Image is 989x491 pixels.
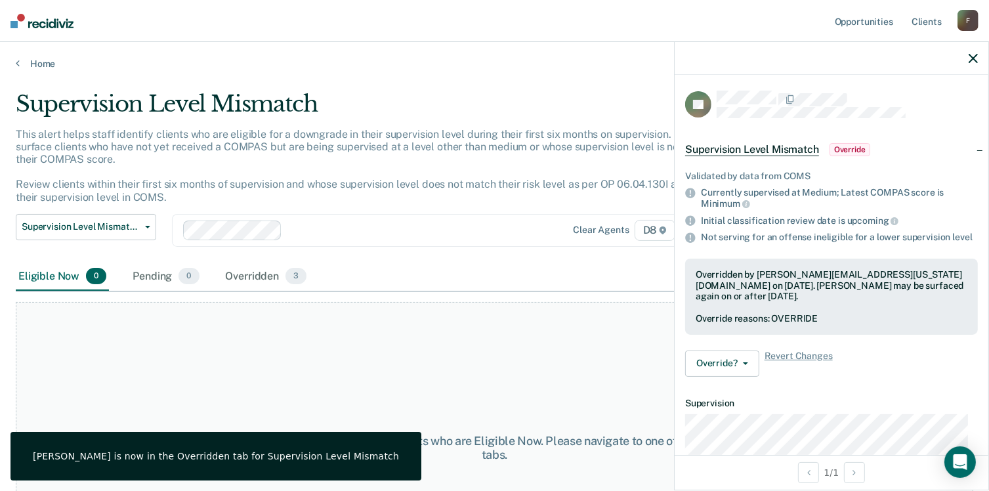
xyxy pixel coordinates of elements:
div: Not serving for an offense ineligible for a lower supervision [701,232,978,243]
span: 3 [285,268,306,285]
div: Currently supervised at Medium; Latest COMPAS score is [701,187,978,209]
button: Next Opportunity [844,462,865,483]
button: Override? [685,351,759,377]
div: Initial classification review date is [701,215,978,226]
button: Previous Opportunity [798,462,819,483]
div: Clear agents [573,224,629,236]
div: 1 / 1 [675,455,988,490]
span: upcoming [847,215,899,226]
span: Minimum [701,198,750,209]
p: This alert helps staff identify clients who are eligible for a downgrade in their supervision lev... [16,128,746,203]
span: Supervision Level Mismatch [22,221,140,232]
div: Overridden by [PERSON_NAME][EMAIL_ADDRESS][US_STATE][DOMAIN_NAME] on [DATE]. [PERSON_NAME] may be... [696,269,967,302]
span: level [952,232,972,242]
span: D8 [635,220,676,241]
div: Override reasons: OVERRIDE [696,313,967,324]
span: 0 [179,268,199,285]
div: Open Intercom Messenger [944,446,976,478]
dt: Supervision [685,398,978,409]
span: Override [830,143,870,156]
div: Pending [130,263,201,291]
span: Supervision Level Mismatch [685,143,819,156]
div: At this time, there are no clients who are Eligible Now. Please navigate to one of the other tabs. [255,434,734,462]
img: Recidiviz [11,14,74,28]
div: Validated by data from COMS [685,171,978,182]
div: [PERSON_NAME] is now in the Overridden tab for Supervision Level Mismatch [33,450,399,462]
span: Revert Changes [765,351,833,377]
a: Home [16,58,973,70]
div: Supervision Level Mismatch [16,91,757,128]
div: Supervision Level MismatchOverride [675,129,988,171]
div: Overridden [223,263,310,291]
span: 0 [86,268,106,285]
div: Eligible Now [16,263,109,291]
div: F [957,10,978,31]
